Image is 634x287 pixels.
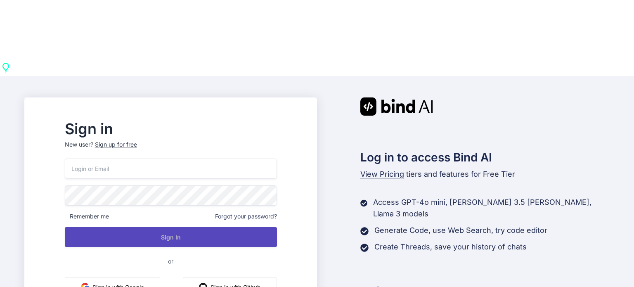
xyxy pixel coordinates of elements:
[65,227,277,247] button: Sign In
[360,149,610,166] h2: Log in to access Bind AI
[215,212,277,221] span: Forgot your password?
[360,168,610,180] p: tiers and features for Free Tier
[374,241,527,253] p: Create Threads, save your history of chats
[95,140,137,149] div: Sign up for free
[65,159,277,179] input: Login or Email
[360,170,404,178] span: View Pricing
[65,212,109,221] span: Remember me
[135,251,206,271] span: or
[65,140,277,159] p: New user?
[374,225,547,236] p: Generate Code, use Web Search, try code editor
[360,97,433,116] img: Bind AI logo
[373,197,609,220] p: Access GPT-4o mini, [PERSON_NAME] 3.5 [PERSON_NAME], Llama 3 models
[65,122,277,135] h2: Sign in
